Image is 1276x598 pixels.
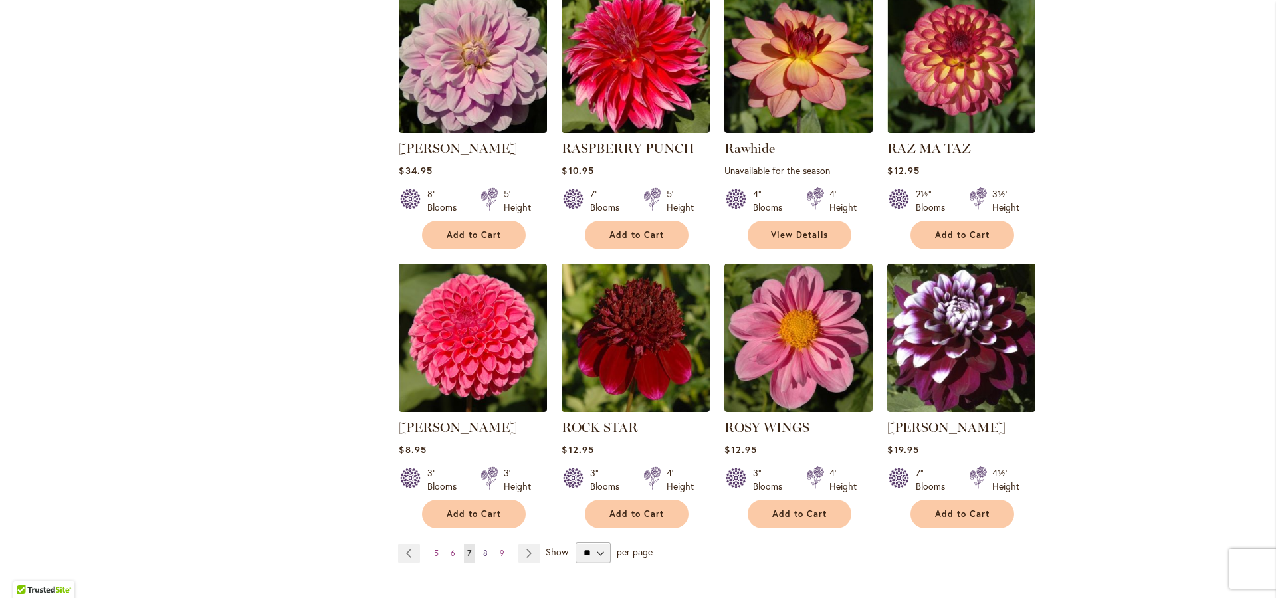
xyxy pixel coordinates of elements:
[480,544,491,563] a: 8
[451,548,455,558] span: 6
[562,264,710,412] img: ROCK STAR
[935,508,990,520] span: Add to Cart
[500,548,504,558] span: 9
[427,466,465,493] div: 3" Blooms
[748,221,851,249] a: View Details
[399,164,432,177] span: $34.95
[667,187,694,214] div: 5' Height
[399,402,547,415] a: REBECCA LYNN
[748,500,851,528] button: Add to Cart
[887,123,1035,136] a: RAZ MA TAZ
[910,500,1014,528] button: Add to Cart
[609,229,664,241] span: Add to Cart
[467,548,471,558] span: 7
[724,123,873,136] a: Rawhide
[992,466,1019,493] div: 4½' Height
[724,164,873,177] p: Unavailable for the season
[447,508,501,520] span: Add to Cart
[724,402,873,415] a: ROSY WINGS
[447,229,501,241] span: Add to Cart
[399,419,517,435] a: [PERSON_NAME]
[399,140,517,156] a: [PERSON_NAME]
[887,443,918,456] span: $19.95
[10,551,47,588] iframe: Launch Accessibility Center
[447,544,459,563] a: 6
[590,466,627,493] div: 3" Blooms
[585,221,689,249] button: Add to Cart
[992,187,1019,214] div: 3½' Height
[562,123,710,136] a: RASPBERRY PUNCH
[585,500,689,528] button: Add to Cart
[935,229,990,241] span: Add to Cart
[546,546,568,558] span: Show
[562,402,710,415] a: ROCK STAR
[562,164,593,177] span: $10.95
[562,419,638,435] a: ROCK STAR
[399,443,426,456] span: $8.95
[422,500,526,528] button: Add to Cart
[590,187,627,214] div: 7" Blooms
[427,187,465,214] div: 8" Blooms
[667,466,694,493] div: 4' Height
[724,140,775,156] a: Rawhide
[910,221,1014,249] button: Add to Cart
[916,466,953,493] div: 7" Blooms
[724,264,873,412] img: ROSY WINGS
[422,221,526,249] button: Add to Cart
[724,419,809,435] a: ROSY WINGS
[399,264,547,412] img: REBECCA LYNN
[887,419,1006,435] a: [PERSON_NAME]
[829,466,857,493] div: 4' Height
[562,443,593,456] span: $12.95
[887,402,1035,415] a: Ryan C
[504,466,531,493] div: 3' Height
[617,546,653,558] span: per page
[771,229,828,241] span: View Details
[772,508,827,520] span: Add to Cart
[609,508,664,520] span: Add to Cart
[887,264,1035,412] img: Ryan C
[504,187,531,214] div: 5' Height
[431,544,442,563] a: 5
[496,544,508,563] a: 9
[724,443,756,456] span: $12.95
[887,164,919,177] span: $12.95
[916,187,953,214] div: 2½" Blooms
[483,548,488,558] span: 8
[829,187,857,214] div: 4' Height
[753,466,790,493] div: 3" Blooms
[562,140,694,156] a: RASPBERRY PUNCH
[753,187,790,214] div: 4" Blooms
[434,548,439,558] span: 5
[887,140,971,156] a: RAZ MA TAZ
[399,123,547,136] a: Randi Dawn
